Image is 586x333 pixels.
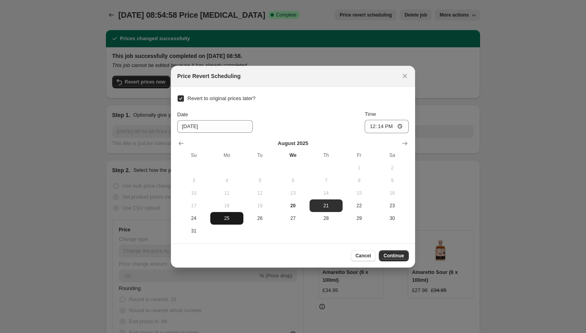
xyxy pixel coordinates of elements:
[243,187,276,199] button: Tuesday August 12 2025
[276,212,310,225] button: Wednesday August 27 2025
[280,203,306,209] span: 20
[210,174,243,187] button: Monday August 4 2025
[313,203,339,209] span: 21
[346,190,373,196] span: 15
[276,187,310,199] button: Wednesday August 13 2025
[399,138,410,149] button: Show next month, September 2025
[247,203,273,209] span: 19
[376,212,409,225] button: Saturday August 30 2025
[310,199,343,212] button: Thursday August 21 2025
[346,165,373,171] span: 1
[180,190,207,196] span: 10
[379,250,409,261] button: Continue
[210,149,243,162] th: Monday
[180,177,207,184] span: 3
[177,225,210,237] button: Sunday August 31 2025
[177,149,210,162] th: Sunday
[376,187,409,199] button: Saturday August 16 2025
[280,215,306,221] span: 27
[213,190,240,196] span: 11
[247,177,273,184] span: 5
[376,149,409,162] th: Saturday
[180,152,207,158] span: Su
[376,162,409,174] button: Saturday August 2 2025
[247,190,273,196] span: 12
[247,152,273,158] span: Tu
[376,174,409,187] button: Saturday August 9 2025
[365,111,376,117] span: Time
[280,152,306,158] span: We
[313,177,339,184] span: 7
[243,149,276,162] th: Tuesday
[379,190,406,196] span: 16
[356,253,371,259] span: Cancel
[177,174,210,187] button: Sunday August 3 2025
[343,174,376,187] button: Friday August 8 2025
[384,253,404,259] span: Continue
[280,177,306,184] span: 6
[177,72,241,80] h2: Price Revert Scheduling
[213,177,240,184] span: 4
[310,149,343,162] th: Thursday
[243,199,276,212] button: Tuesday August 19 2025
[365,120,409,133] input: 12:00
[276,174,310,187] button: Wednesday August 6 2025
[346,152,373,158] span: Fr
[210,212,243,225] button: Monday August 25 2025
[276,149,310,162] th: Wednesday
[280,190,306,196] span: 13
[310,187,343,199] button: Thursday August 14 2025
[177,187,210,199] button: Sunday August 10 2025
[346,203,373,209] span: 22
[343,162,376,174] button: Friday August 1 2025
[180,228,207,234] span: 31
[379,152,406,158] span: Sa
[343,212,376,225] button: Friday August 29 2025
[343,199,376,212] button: Friday August 22 2025
[346,215,373,221] span: 29
[213,203,240,209] span: 18
[379,203,406,209] span: 23
[187,95,256,101] span: Revert to original prices later?
[177,120,253,133] input: 8/20/2025
[313,215,339,221] span: 28
[346,177,373,184] span: 8
[210,199,243,212] button: Monday August 18 2025
[379,177,406,184] span: 9
[399,71,410,82] button: Close
[379,215,406,221] span: 30
[243,212,276,225] button: Tuesday August 26 2025
[213,152,240,158] span: Mo
[247,215,273,221] span: 26
[177,199,210,212] button: Sunday August 17 2025
[313,152,339,158] span: Th
[376,199,409,212] button: Saturday August 23 2025
[310,212,343,225] button: Thursday August 28 2025
[351,250,376,261] button: Cancel
[276,199,310,212] button: Today Wednesday August 20 2025
[180,215,207,221] span: 24
[310,174,343,187] button: Thursday August 7 2025
[379,165,406,171] span: 2
[343,187,376,199] button: Friday August 15 2025
[177,112,188,117] span: Date
[180,203,207,209] span: 17
[313,190,339,196] span: 14
[243,174,276,187] button: Tuesday August 5 2025
[210,187,243,199] button: Monday August 11 2025
[177,212,210,225] button: Sunday August 24 2025
[343,149,376,162] th: Friday
[213,215,240,221] span: 25
[176,138,187,149] button: Show previous month, July 2025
